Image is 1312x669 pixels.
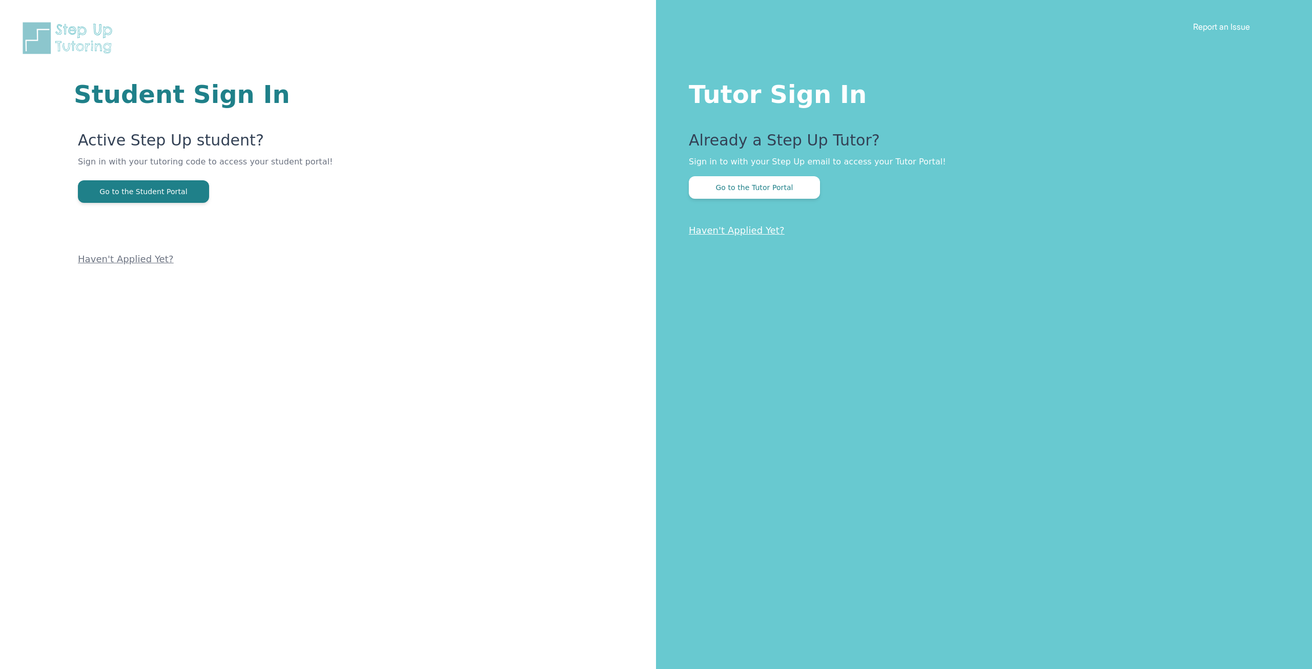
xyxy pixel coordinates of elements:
a: Report an Issue [1193,22,1250,32]
a: Haven't Applied Yet? [78,254,174,264]
h1: Tutor Sign In [689,78,1271,107]
p: Active Step Up student? [78,131,533,156]
p: Sign in to with your Step Up email to access your Tutor Portal! [689,156,1271,168]
p: Already a Step Up Tutor? [689,131,1271,156]
button: Go to the Tutor Portal [689,176,820,199]
h1: Student Sign In [74,82,533,107]
a: Go to the Student Portal [78,186,209,196]
a: Haven't Applied Yet? [689,225,785,236]
p: Sign in with your tutoring code to access your student portal! [78,156,533,180]
img: Step Up Tutoring horizontal logo [20,20,119,56]
button: Go to the Student Portal [78,180,209,203]
a: Go to the Tutor Portal [689,182,820,192]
